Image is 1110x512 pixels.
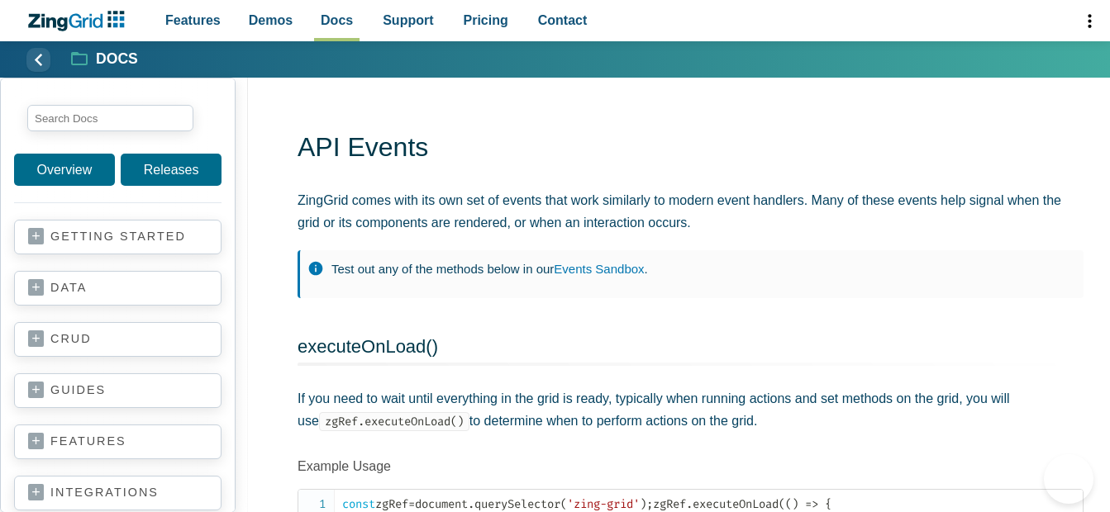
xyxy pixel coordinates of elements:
span: Test out any of the methods below in our . [331,262,648,276]
a: crud [28,331,207,348]
span: Features [165,9,221,31]
span: Contact [538,9,588,31]
span: querySelector [474,497,560,511]
span: ( [560,497,567,511]
h1: API Events [298,130,1084,168]
a: ZingChart Logo. Click to return to the homepage [26,11,133,31]
span: Support [383,9,433,31]
span: ) [640,497,646,511]
span: const [342,497,375,511]
a: Events Sandbox [554,262,644,276]
span: ; [646,497,653,511]
a: features [28,434,207,450]
span: => [805,497,818,511]
strong: Docs [96,52,138,67]
a: integrations [28,485,207,501]
span: ( [785,497,792,511]
a: executeOnLoad() [298,336,438,357]
input: search input [27,105,193,131]
a: guides [28,382,207,399]
span: . [686,497,693,511]
span: ) [792,497,798,511]
span: 'zing-grid' [567,497,640,511]
a: Releases [121,154,222,186]
span: executeOnLoad [693,497,779,511]
span: Docs [321,9,353,31]
iframe: Toggle Customer Support [1044,454,1093,504]
span: ( [779,497,785,511]
p: If you need to wait until everything in the grid is ready, typically when running actions and set... [298,387,1084,432]
span: . [468,497,474,511]
span: Pricing [464,9,508,31]
span: Demos [249,9,293,31]
code: zgRef.executeOnLoad() [319,412,469,431]
a: Docs [72,50,138,69]
p: Example Usage [298,458,1084,476]
a: getting started [28,229,207,245]
a: Overview [14,154,115,186]
span: = [408,497,415,511]
a: data [28,280,207,296]
p: ZingGrid comes with its own set of events that work similarly to modern event handlers. Many of t... [298,189,1084,234]
span: { [825,497,831,511]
